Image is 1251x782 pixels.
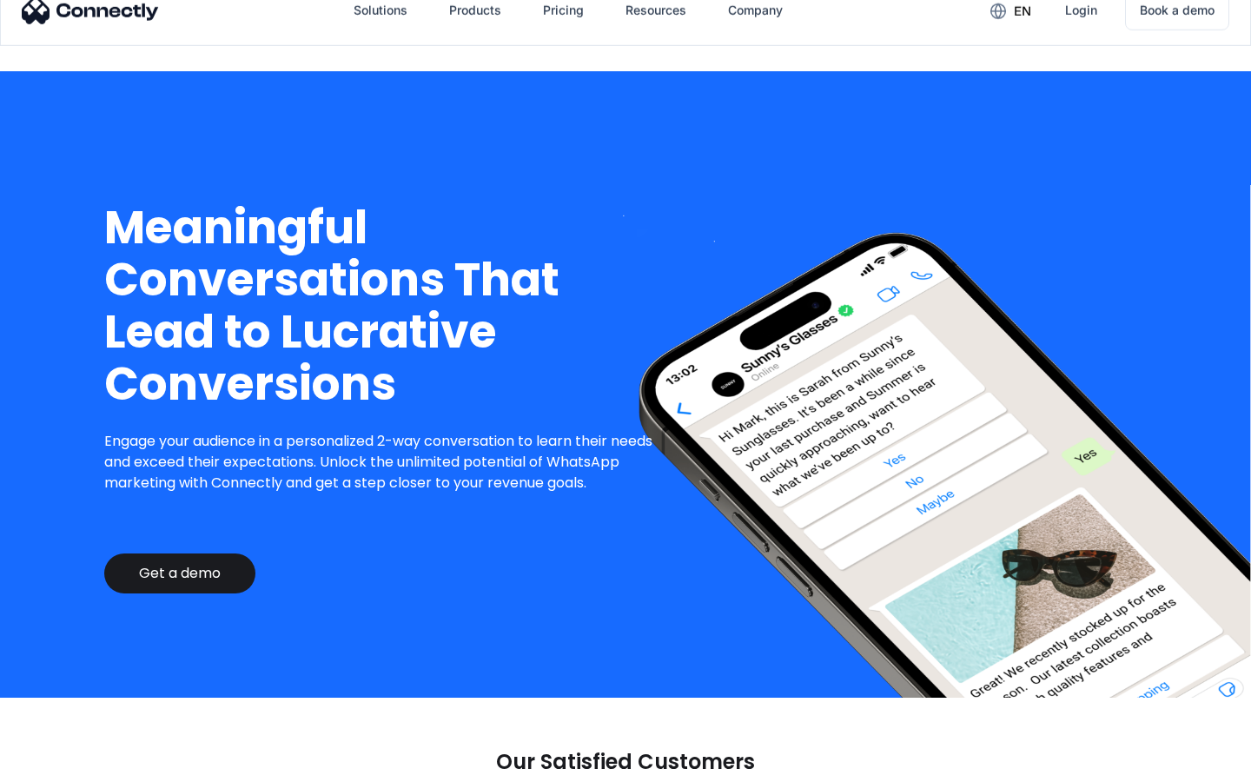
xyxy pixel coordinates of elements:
p: Our Satisfied Customers [496,750,755,774]
div: Get a demo [139,565,221,582]
a: Get a demo [104,553,255,593]
p: Engage your audience in a personalized 2-way conversation to learn their needs and exceed their e... [104,431,666,494]
aside: Language selected: English [17,752,104,776]
ul: Language list [35,752,104,776]
h1: Meaningful Conversations That Lead to Lucrative Conversions [104,202,666,410]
